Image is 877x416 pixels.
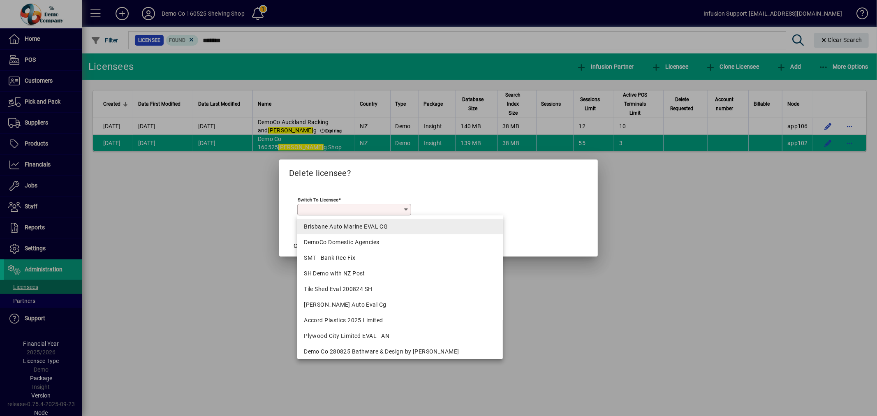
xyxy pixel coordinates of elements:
[304,269,496,278] div: SH Demo with NZ Post
[304,238,496,247] div: DemoCo Domestic Agencies
[304,300,496,309] div: [PERSON_NAME] Auto Eval Cg
[304,254,496,262] div: SMT - Bank Rec Fix
[298,197,338,203] mat-label: Switch to licensee
[304,347,496,356] div: Demo Co 280825 Bathware & Design by [PERSON_NAME]
[297,219,503,234] mat-option: Brisbane Auto Marine EVAL CG
[289,238,315,253] button: Cancel
[304,285,496,294] div: Tile Shed Eval 200824 SH
[304,316,496,325] div: Accord Plastics 2025 Limited
[297,312,503,328] mat-option: Accord Plastics 2025 Limited
[304,222,496,231] div: Brisbane Auto Marine EVAL CG
[297,234,503,250] mat-option: DemoCo Domestic Agencies
[297,266,503,281] mat-option: SH Demo with NZ Post
[297,250,503,266] mat-option: SMT - Bank Rec Fix
[297,344,503,359] mat-option: Demo Co 280825 Bathware & Design by Kristy
[294,242,311,250] span: Cancel
[297,281,503,297] mat-option: Tile Shed Eval 200824 SH
[297,328,503,344] mat-option: Plywood City Limited EVAL - AN
[297,297,503,312] mat-option: M V Birchall Auto Eval Cg
[304,332,496,340] div: Plywood City Limited EVAL - AN
[279,159,598,183] h2: Delete licensee?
